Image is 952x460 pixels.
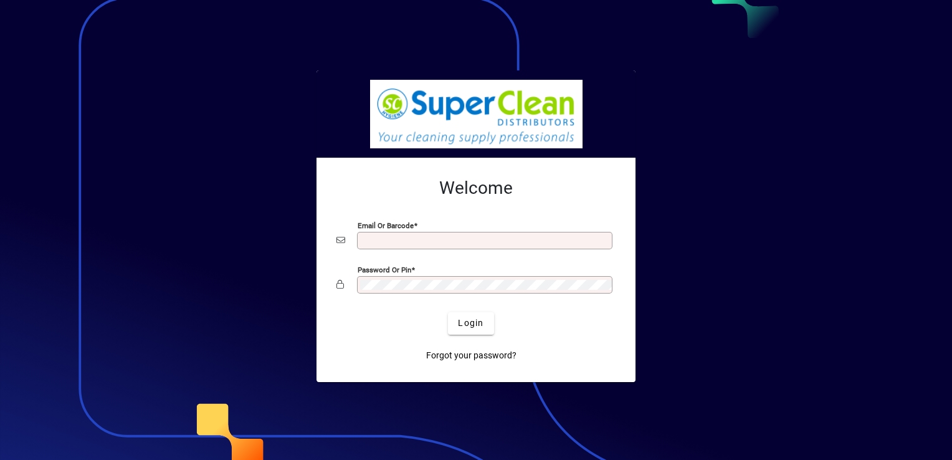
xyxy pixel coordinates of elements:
span: Login [458,317,483,330]
mat-label: Email or Barcode [358,221,414,229]
a: Forgot your password? [421,345,521,367]
button: Login [448,312,493,335]
mat-label: Password or Pin [358,265,411,274]
h2: Welcome [336,178,616,199]
span: Forgot your password? [426,349,516,362]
